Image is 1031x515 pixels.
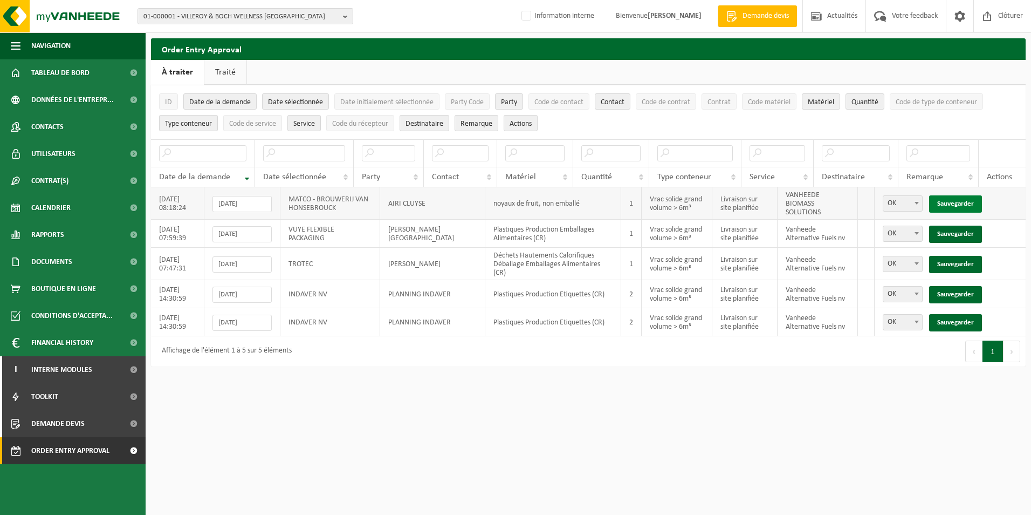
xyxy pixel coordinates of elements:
[707,98,731,106] span: Contrat
[405,120,443,128] span: Destinataire
[1003,341,1020,362] button: Next
[965,341,982,362] button: Previous
[138,8,353,24] button: 01-000001 - VILLEROY & BOCH WELLNESS [GEOGRAPHIC_DATA]
[151,248,204,280] td: [DATE] 07:47:31
[485,220,621,248] td: Plastiques Production Emballages Alimentaires (CR)
[642,187,712,220] td: Vrac solide grand volume > 6m³
[642,280,712,308] td: Vrac solide grand volume > 6m³
[189,98,251,106] span: Date de la demande
[31,302,113,329] span: Conditions d'accepta...
[742,93,796,110] button: Code matérielCode matériel: Activate to sort
[883,287,922,302] span: OK
[778,280,858,308] td: Vanheede Alternative Fuels nv
[702,93,737,110] button: ContratContrat: Activate to sort
[159,173,230,181] span: Date de la demande
[929,195,982,213] a: Sauvegarder
[822,173,865,181] span: Destinataire
[929,256,982,273] a: Sauvegarder
[159,115,218,131] button: Type conteneurType conteneur: Activate to sort
[648,12,702,20] strong: [PERSON_NAME]
[510,120,532,128] span: Actions
[143,9,339,25] span: 01-000001 - VILLEROY & BOCH WELLNESS [GEOGRAPHIC_DATA]
[883,256,922,272] span: OK
[485,308,621,336] td: Plastiques Production Etiquettes (CR)
[883,226,923,242] span: OK
[657,173,711,181] span: Type conteneur
[156,342,292,361] div: Affichage de l'élément 1 à 5 sur 5 éléments
[31,383,58,410] span: Toolkit
[642,220,712,248] td: Vrac solide grand volume > 6m³
[501,98,517,106] span: Party
[883,315,922,330] span: OK
[712,280,778,308] td: Livraison sur site planifiée
[11,356,20,383] span: I
[451,98,484,106] span: Party Code
[31,356,92,383] span: Interne modules
[642,248,712,280] td: Vrac solide grand volume > 6m³
[712,248,778,280] td: Livraison sur site planifiée
[495,93,523,110] button: PartyParty: Activate to sort
[31,167,68,194] span: Contrat(s)
[890,93,983,110] button: Code de type de conteneurCode de type de conteneur: Activate to sort
[460,120,492,128] span: Remarque
[340,98,434,106] span: Date initialement sélectionnée
[778,248,858,280] td: Vanheede Alternative Fuels nv
[485,187,621,220] td: noyaux de fruit, non emballé
[151,60,204,85] a: À traiter
[31,437,109,464] span: Order entry approval
[929,314,982,331] a: Sauvegarder
[519,8,594,24] label: Information interne
[31,113,64,140] span: Contacts
[750,173,775,181] span: Service
[263,173,326,181] span: Date sélectionnée
[642,98,690,106] span: Code de contrat
[621,280,642,308] td: 2
[748,98,791,106] span: Code matériel
[159,93,178,110] button: IDID: Activate to sort
[883,226,922,241] span: OK
[883,195,923,212] span: OK
[642,308,712,336] td: Vrac solide grand volume > 6m³
[31,221,64,248] span: Rapports
[332,120,388,128] span: Code du récepteur
[778,220,858,248] td: Vanheede Alternative Fuels nv
[380,220,485,248] td: [PERSON_NAME][GEOGRAPHIC_DATA]
[982,341,1003,362] button: 1
[31,86,114,113] span: Données de l'entrepr...
[31,32,71,59] span: Navigation
[380,308,485,336] td: PLANNING INDAVER
[362,173,380,181] span: Party
[229,120,276,128] span: Code de service
[621,220,642,248] td: 1
[204,60,246,85] a: Traité
[280,308,380,336] td: INDAVER NV
[151,280,204,308] td: [DATE] 14:30:59
[712,187,778,220] td: Livraison sur site planifiée
[883,196,922,211] span: OK
[151,187,204,220] td: [DATE] 08:18:24
[31,248,72,275] span: Documents
[380,280,485,308] td: PLANNING INDAVER
[808,98,834,106] span: Matériel
[740,11,792,22] span: Demande devis
[621,248,642,280] td: 1
[280,220,380,248] td: VUYE FLEXIBLE PACKAGING
[528,93,589,110] button: Code de contactCode de contact: Activate to sort
[906,173,943,181] span: Remarque
[151,38,1026,59] h2: Order Entry Approval
[485,280,621,308] td: Plastiques Production Etiquettes (CR)
[31,275,96,302] span: Boutique en ligne
[31,410,85,437] span: Demande devis
[712,308,778,336] td: Livraison sur site planifiée
[601,98,624,106] span: Contact
[595,93,630,110] button: ContactContact: Activate to sort
[268,98,323,106] span: Date sélectionnée
[929,286,982,303] a: Sauvegarder
[581,173,612,181] span: Quantité
[778,308,858,336] td: Vanheede Alternative Fuels nv
[165,120,212,128] span: Type conteneur
[883,256,923,272] span: OK
[293,120,315,128] span: Service
[929,226,982,243] a: Sauvegarder
[31,140,75,167] span: Utilisateurs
